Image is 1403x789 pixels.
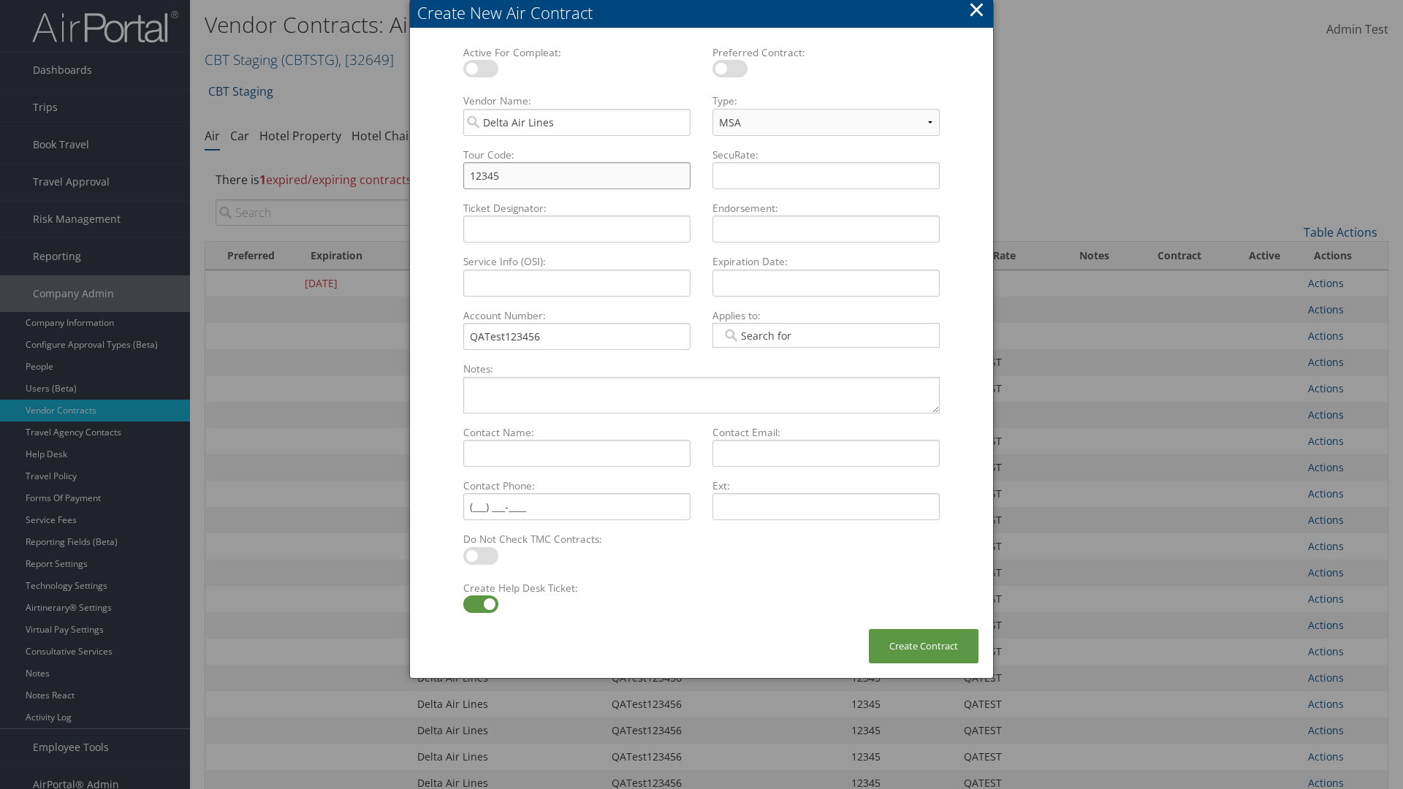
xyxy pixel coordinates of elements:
select: Type: [712,109,940,136]
label: Vendor Name: [457,94,696,108]
label: Account Number: [457,308,696,323]
input: Endorsement: [712,216,940,243]
button: Create Contract [869,629,978,663]
label: Type: [707,94,946,108]
label: Contact Phone: [457,479,696,493]
label: Applies to: [707,308,946,323]
input: Tour Code: [463,162,691,189]
label: Contact Email: [707,425,946,440]
label: Do Not Check TMC Contracts: [457,532,696,546]
input: Contact Name: [463,440,691,467]
label: Notes: [457,362,946,376]
label: Active For Compleat: [457,45,696,60]
input: SecuRate: [712,162,940,189]
label: Endorsement: [707,201,946,216]
input: Ext: [712,493,940,520]
textarea: Notes: [463,377,940,413]
input: Account Number: [463,323,691,350]
input: Service Info (OSI): [463,270,691,297]
input: Vendor Name: [463,109,691,136]
label: Ext: [707,479,946,493]
label: Expiration Date: [707,254,946,269]
input: Contact Email: [712,440,940,467]
div: Create New Air Contract [417,1,993,24]
input: Ticket Designator: [463,216,691,243]
label: Service Info (OSI): [457,254,696,269]
input: Expiration Date: [712,270,940,297]
label: SecuRate: [707,148,946,162]
input: Contact Phone: [463,493,691,520]
input: Applies to: [722,328,804,343]
label: Preferred Contract: [707,45,946,60]
label: Ticket Designator: [457,201,696,216]
label: Create Help Desk Ticket: [457,581,696,595]
label: Contact Name: [457,425,696,440]
label: Tour Code: [457,148,696,162]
